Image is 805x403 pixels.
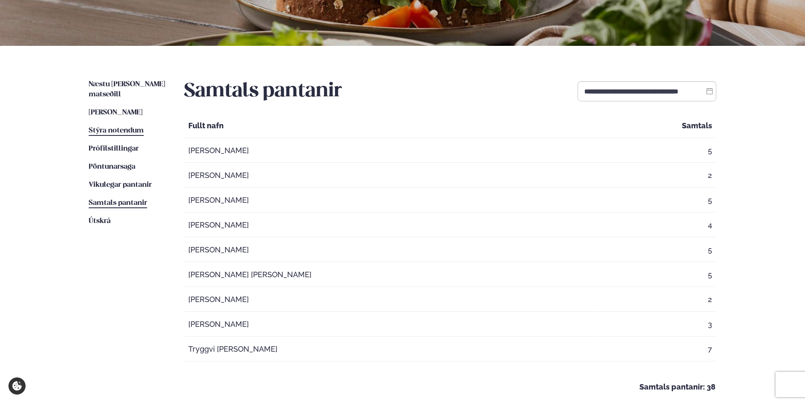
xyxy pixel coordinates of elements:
[89,109,143,116] span: [PERSON_NAME]
[185,213,597,237] td: [PERSON_NAME]
[598,337,715,361] td: 7
[89,181,152,188] span: Vikulegar pantanir
[598,164,715,188] td: 2
[89,127,144,134] span: Stýra notendum
[185,114,597,138] th: Fullt nafn
[185,337,597,361] td: Tryggvi [PERSON_NAME]
[185,288,597,312] td: [PERSON_NAME]
[89,108,143,118] a: [PERSON_NAME]
[598,188,715,212] td: 5
[185,139,597,163] td: [PERSON_NAME]
[598,114,715,138] th: Samtals
[89,162,135,172] a: Pöntunarsaga
[89,81,165,98] span: Næstu [PERSON_NAME] matseðill
[598,263,715,287] td: 5
[185,164,597,188] td: [PERSON_NAME]
[598,213,715,237] td: 4
[185,263,597,287] td: [PERSON_NAME] [PERSON_NAME]
[598,288,715,312] td: 2
[185,188,597,212] td: [PERSON_NAME]
[89,80,167,100] a: Næstu [PERSON_NAME] matseðill
[89,144,139,154] a: Prófílstillingar
[598,238,715,262] td: 5
[89,199,147,207] span: Samtals pantanir
[89,145,139,152] span: Prófílstillingar
[89,180,152,190] a: Vikulegar pantanir
[639,382,715,391] strong: Samtals pantanir: 38
[89,198,147,208] a: Samtals pantanir
[185,238,597,262] td: [PERSON_NAME]
[598,139,715,163] td: 5
[89,216,111,226] a: Útskrá
[89,126,144,136] a: Stýra notendum
[185,313,597,337] td: [PERSON_NAME]
[89,217,111,225] span: Útskrá
[8,377,26,395] a: Cookie settings
[184,80,342,103] h2: Samtals pantanir
[89,163,135,170] span: Pöntunarsaga
[598,313,715,337] td: 3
